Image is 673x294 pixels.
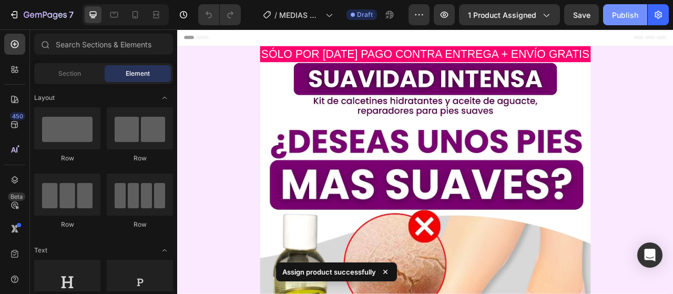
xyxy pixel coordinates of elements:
[279,9,321,21] span: MEDIAS DE SILICÓN
[156,89,173,106] span: Toggle open
[156,242,173,259] span: Toggle open
[274,9,277,21] span: /
[459,4,560,25] button: 1 product assigned
[34,93,55,103] span: Layout
[573,11,590,19] span: Save
[8,192,25,201] div: Beta
[637,242,662,268] div: Open Intercom Messenger
[10,112,25,120] div: 450
[107,220,173,229] div: Row
[58,69,81,78] span: Section
[4,4,78,25] button: 7
[34,34,173,55] input: Search Sections & Elements
[34,154,100,163] div: Row
[468,9,536,21] span: 1 product assigned
[69,8,74,21] p: 7
[34,246,47,255] span: Text
[564,4,599,25] button: Save
[105,42,526,112] img: gempages_581862952051671796-2fd223fc-a522-49bb-ac3f-862157359c39.jpg
[282,267,376,277] p: Assign product successfully
[34,220,100,229] div: Row
[107,154,173,163] div: Row
[198,4,241,25] div: Undo/Redo
[126,69,150,78] span: Element
[177,29,673,294] iframe: Design area
[105,22,526,42] h2: SÓLO POR [DATE] PAGO CONTRA ENTREGA + ENVÍO GRATIS
[612,9,638,21] div: Publish
[357,10,373,19] span: Draft
[603,4,647,25] button: Publish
